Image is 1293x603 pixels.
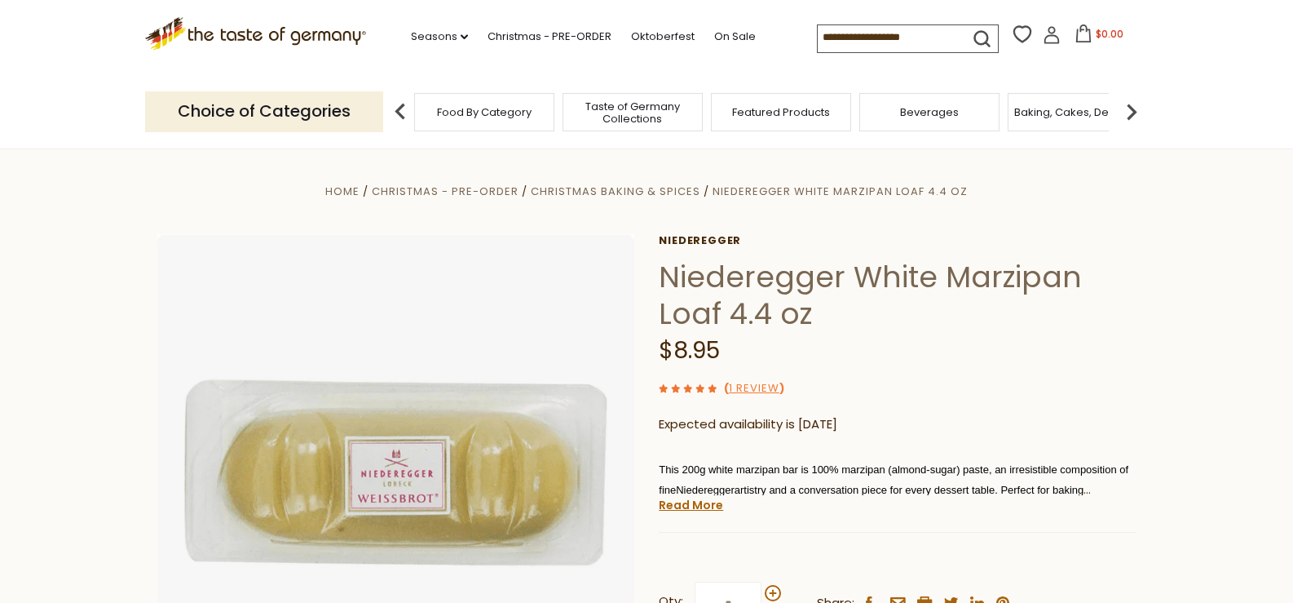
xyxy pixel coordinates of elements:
[713,184,968,199] a: Niederegger White Marzipan Loaf 4.4 oz
[567,100,698,125] a: Taste of Germany Collections
[631,28,695,46] a: Oktoberfest
[659,497,723,513] a: Read More
[145,91,383,131] p: Choice of Categories
[659,335,720,366] span: $8.95
[659,259,1136,332] h1: Niederegger White Marzipan Loaf 4.4 oz
[437,106,532,118] a: Food By Category
[1064,24,1133,49] button: $0.00
[659,415,1136,435] p: Expected availability is [DATE]
[676,484,735,496] span: Niederegger
[384,95,417,128] img: previous arrow
[659,463,1128,496] span: This 200g white marzipan bar is 100% marzipan (almond-sugar) paste, an irresistible composition o...
[411,28,468,46] a: Seasons
[714,28,756,46] a: On Sale
[1115,95,1148,128] img: next arrow
[729,380,779,397] a: 1 Review
[1096,27,1123,41] span: $0.00
[732,106,830,118] a: Featured Products
[488,28,611,46] a: Christmas - PRE-ORDER
[724,380,784,396] span: ( )
[1014,106,1141,118] a: Baking, Cakes, Desserts
[531,184,700,199] a: Christmas Baking & Spices
[659,234,1136,247] a: Niederegger
[900,106,959,118] a: Beverages
[372,184,519,199] a: Christmas - PRE-ORDER
[325,184,360,199] a: Home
